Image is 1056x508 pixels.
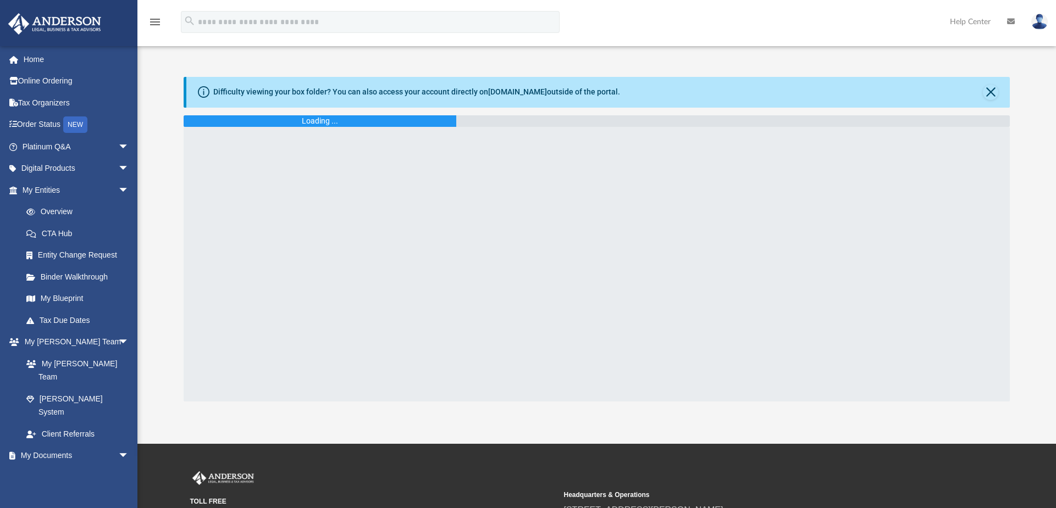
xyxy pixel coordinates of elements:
a: Platinum Q&Aarrow_drop_down [8,136,146,158]
a: My [PERSON_NAME] Team [15,353,135,388]
img: Anderson Advisors Platinum Portal [190,471,256,485]
a: Digital Productsarrow_drop_down [8,158,146,180]
button: Close [983,85,998,100]
a: Tax Organizers [8,92,146,114]
a: Home [8,48,146,70]
span: arrow_drop_down [118,158,140,180]
small: Headquarters & Operations [564,490,930,500]
a: [DOMAIN_NAME] [488,87,547,96]
a: Entity Change Request [15,244,146,266]
a: Binder Walkthrough [15,266,146,288]
a: [PERSON_NAME] System [15,388,140,423]
div: Loading ... [302,115,338,127]
a: menu [148,21,162,29]
a: CTA Hub [15,222,146,244]
a: My Entitiesarrow_drop_down [8,179,146,201]
a: Order StatusNEW [8,114,146,136]
img: User Pic [1031,14,1048,30]
a: Overview [15,201,146,223]
div: NEW [63,116,87,133]
img: Anderson Advisors Platinum Portal [5,13,104,35]
a: Box [15,466,135,488]
i: menu [148,15,162,29]
i: search [184,15,196,27]
a: Online Ordering [8,70,146,92]
a: My [PERSON_NAME] Teamarrow_drop_down [8,331,140,353]
span: arrow_drop_down [118,136,140,158]
span: arrow_drop_down [118,331,140,354]
a: My Blueprint [15,288,140,310]
div: Difficulty viewing your box folder? You can also access your account directly on outside of the p... [213,86,620,98]
a: Client Referrals [15,423,140,445]
span: arrow_drop_down [118,445,140,467]
a: My Documentsarrow_drop_down [8,445,140,467]
a: Tax Due Dates [15,309,146,331]
small: TOLL FREE [190,496,556,506]
span: arrow_drop_down [118,179,140,202]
